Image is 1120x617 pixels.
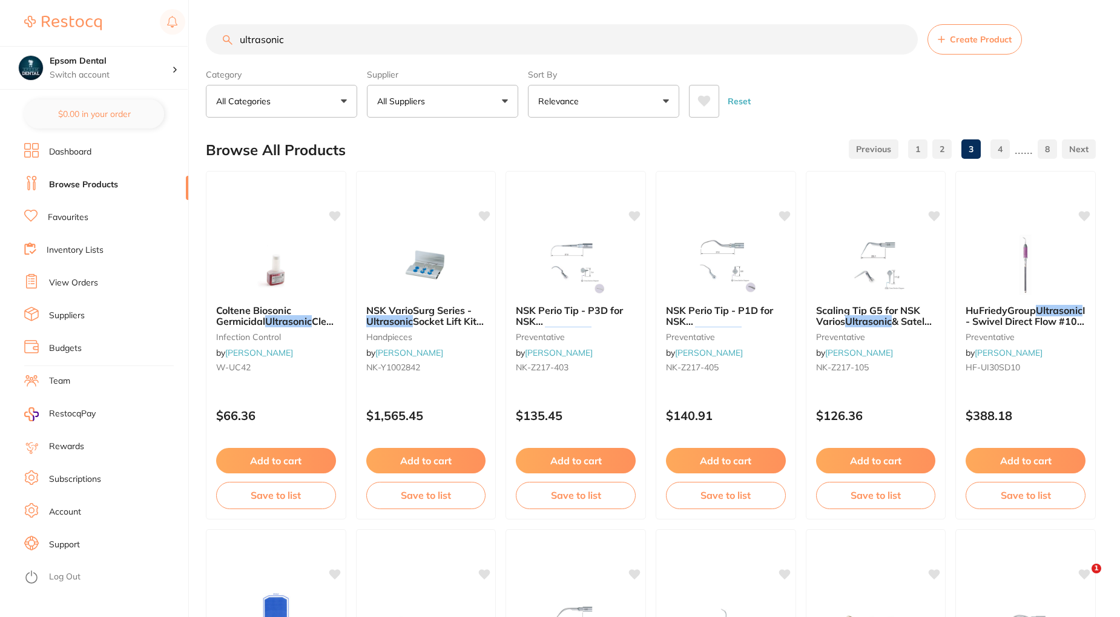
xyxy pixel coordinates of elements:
a: Suppliers [49,310,85,322]
button: Create Product [927,24,1022,55]
a: Subscriptions [49,473,101,485]
b: NSK Perio Tip - P3D for NSK Varios Ultrasonic Scaler and Satelec [516,305,636,327]
p: $66.36 [216,409,336,422]
span: Insert - Swivel Direct Flow #10 - 30kHz - Lavender [966,304,1109,339]
button: Save to list [966,482,1085,509]
a: 3 [961,137,981,161]
em: Ultrasonic [545,327,591,339]
a: Browse Products [49,179,118,191]
button: Save to list [516,482,636,509]
button: Save to list [366,482,486,509]
label: Supplier [367,69,518,80]
button: Save to list [216,482,336,509]
h2: Browse All Products [206,142,346,159]
a: [PERSON_NAME] [225,347,293,358]
input: Search Products [206,24,918,55]
button: Add to cart [516,448,636,473]
a: 1 [908,137,927,161]
span: W-UC42 [216,362,251,373]
button: Add to cart [966,448,1085,473]
a: [PERSON_NAME] [375,347,443,358]
button: All Categories [206,85,357,118]
p: $1,565.45 [366,409,486,422]
span: by [366,347,443,358]
em: Ultrasonic [845,315,892,327]
b: NSK VarioSurg Series - Ultrasonic Socket Lift Kit for Implants - SCL2D SCL3D SCL4D [366,305,486,327]
a: 8 [1038,137,1057,161]
img: RestocqPay [24,407,39,421]
iframe: Intercom live chat [1067,564,1096,593]
button: Save to list [666,482,786,509]
em: Ultrasonic [265,315,312,327]
small: handpieces [366,332,486,342]
span: by [666,347,743,358]
a: Dashboard [49,146,91,158]
b: Coltene Biosonic Germicidal Ultrasonic Cleaner Concentrate - 236ml Bottle [216,305,336,327]
a: Team [49,375,70,387]
a: Support [49,539,80,551]
button: Add to cart [666,448,786,473]
p: $140.91 [666,409,786,422]
h4: Epsom Dental [50,55,172,67]
span: NSK Perio Tip - P1D for NSK Varios [666,304,773,339]
small: preventative [666,332,786,342]
button: Relevance [528,85,679,118]
img: NSK Perio Tip - P1D for NSK Varios Ultrasonic Scaler and Satelec [687,235,765,295]
p: $126.36 [816,409,936,422]
img: NSK VarioSurg Series - Ultrasonic Socket Lift Kit for Implants - SCL2D SCL3D SCL4D [386,235,465,295]
img: Scaling Tip G5 for NSK Varios Ultrasonic & Satelec scaler [836,235,915,295]
button: Save to list [816,482,936,509]
a: [PERSON_NAME] [675,347,743,358]
button: Add to cart [816,448,936,473]
a: 2 [932,137,952,161]
span: HF-UI30SD10 [966,362,1020,373]
button: Log Out [24,568,185,587]
a: Log Out [49,571,81,583]
span: Socket Lift Kit for Implants - SCL2D SCL3D SCL4D [366,315,484,350]
button: Add to cart [216,448,336,473]
a: View Orders [49,277,98,289]
small: preventative [516,332,636,342]
p: $388.18 [966,409,1085,422]
span: Scaler and Satelec [666,327,770,350]
b: HuFriedyGroup Ultrasonic Insert - Swivel Direct Flow #10 - 30kHz - Lavender [966,305,1085,327]
span: HuFriedyGroup [966,304,1036,316]
span: by [966,347,1043,358]
a: Inventory Lists [47,244,104,256]
img: Epsom Dental [19,56,43,80]
a: Favourites [48,212,88,224]
p: Relevance [538,95,584,107]
span: by [516,347,593,358]
em: Ultrasonic [366,315,413,327]
a: [PERSON_NAME] [975,347,1043,358]
a: Rewards [49,441,84,453]
p: All Categories [216,95,275,107]
a: Budgets [49,342,82,355]
button: All Suppliers [367,85,518,118]
b: NSK Perio Tip - P1D for NSK Varios Ultrasonic Scaler and Satelec [666,305,786,327]
a: 4 [990,137,1010,161]
small: infection control [216,332,336,342]
button: Reset [724,85,754,118]
span: NK-Y1002842 [366,362,420,373]
p: ...... [1015,142,1033,156]
p: Switch account [50,69,172,81]
span: & Satelec scaler [816,315,935,338]
span: Coltene Biosonic Germicidal [216,304,291,327]
span: by [816,347,893,358]
span: NK-Z217-105 [816,362,869,373]
small: preventative [966,332,1085,342]
span: NK-Z217-403 [516,362,568,373]
p: $135.45 [516,409,636,422]
img: Restocq Logo [24,16,102,30]
em: Ultrasonic [1036,304,1082,316]
span: NK-Z217-405 [666,362,719,373]
a: [PERSON_NAME] [825,347,893,358]
img: Coltene Biosonic Germicidal Ultrasonic Cleaner Concentrate - 236ml Bottle [237,235,315,295]
span: NSK VarioSurg Series - [366,304,472,316]
a: RestocqPay [24,407,96,421]
p: All Suppliers [377,95,430,107]
label: Category [206,69,357,80]
label: Sort By [528,69,679,80]
span: Create Product [950,35,1012,44]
